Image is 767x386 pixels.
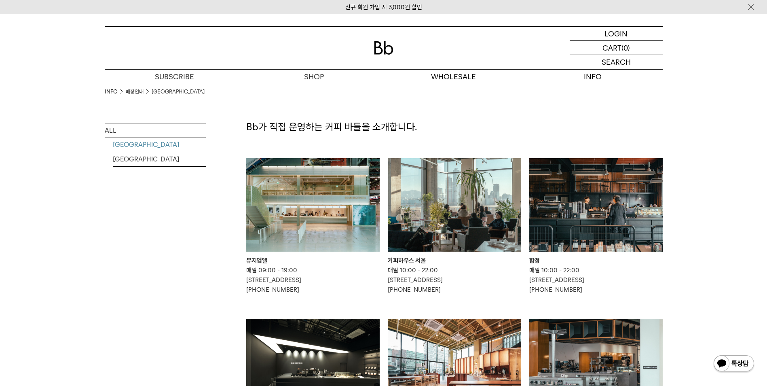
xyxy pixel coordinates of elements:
[244,70,384,84] a: SHOP
[374,41,393,55] img: 로고
[105,123,206,138] a: ALL
[602,41,621,55] p: CART
[570,41,663,55] a: CART (0)
[246,256,380,265] div: 뮤지엄엘
[570,27,663,41] a: LOGIN
[713,354,755,374] img: 카카오톡 채널 1:1 채팅 버튼
[529,158,663,295] a: 합정 합정 매일 10:00 - 22:00[STREET_ADDRESS][PHONE_NUMBER]
[246,158,380,252] img: 뮤지엄엘
[152,88,205,96] a: [GEOGRAPHIC_DATA]
[345,4,422,11] a: 신규 회원 가입 시 3,000원 할인
[126,88,144,96] a: 매장안내
[246,265,380,295] p: 매일 09:00 - 19:00 [STREET_ADDRESS] [PHONE_NUMBER]
[246,158,380,295] a: 뮤지엄엘 뮤지엄엘 매일 09:00 - 19:00[STREET_ADDRESS][PHONE_NUMBER]
[602,55,631,69] p: SEARCH
[388,256,521,265] div: 커피하우스 서울
[113,138,206,152] a: [GEOGRAPHIC_DATA]
[604,27,628,40] p: LOGIN
[388,158,521,295] a: 커피하우스 서울 커피하우스 서울 매일 10:00 - 22:00[STREET_ADDRESS][PHONE_NUMBER]
[529,158,663,252] img: 합정
[105,70,244,84] a: SUBSCRIBE
[113,152,206,166] a: [GEOGRAPHIC_DATA]
[523,70,663,84] p: INFO
[621,41,630,55] p: (0)
[388,158,521,252] img: 커피하우스 서울
[105,88,126,96] li: INFO
[529,256,663,265] div: 합정
[529,265,663,295] p: 매일 10:00 - 22:00 [STREET_ADDRESS] [PHONE_NUMBER]
[388,265,521,295] p: 매일 10:00 - 22:00 [STREET_ADDRESS] [PHONE_NUMBER]
[384,70,523,84] p: WHOLESALE
[246,120,663,134] p: Bb가 직접 운영하는 커피 바들을 소개합니다.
